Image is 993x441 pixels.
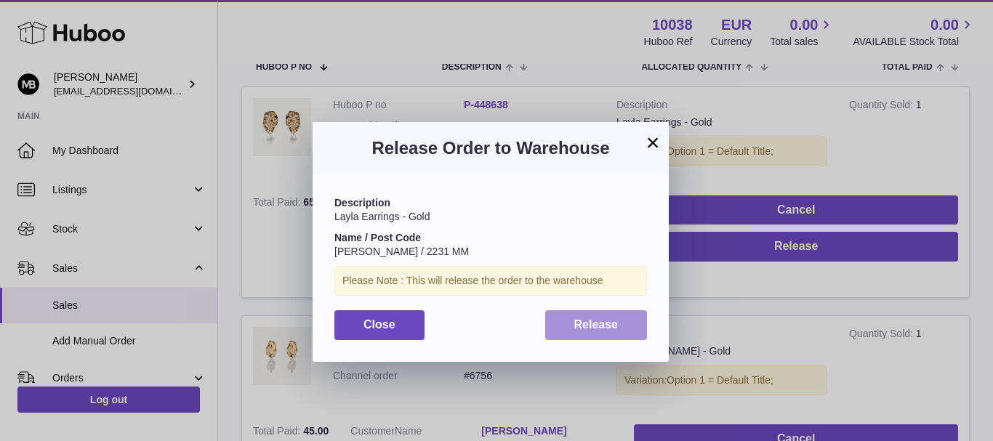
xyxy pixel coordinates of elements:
span: Release [574,318,619,331]
button: Close [334,310,425,340]
strong: Name / Post Code [334,232,421,243]
h3: Release Order to Warehouse [334,137,647,160]
button: × [644,134,662,151]
button: Release [545,310,648,340]
strong: Description [334,197,390,209]
span: Close [363,318,395,331]
span: Layla Earrings - Gold [334,211,430,222]
div: Please Note : This will release the order to the warehouse [334,266,647,296]
span: [PERSON_NAME] / 2231 MM [334,246,469,257]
